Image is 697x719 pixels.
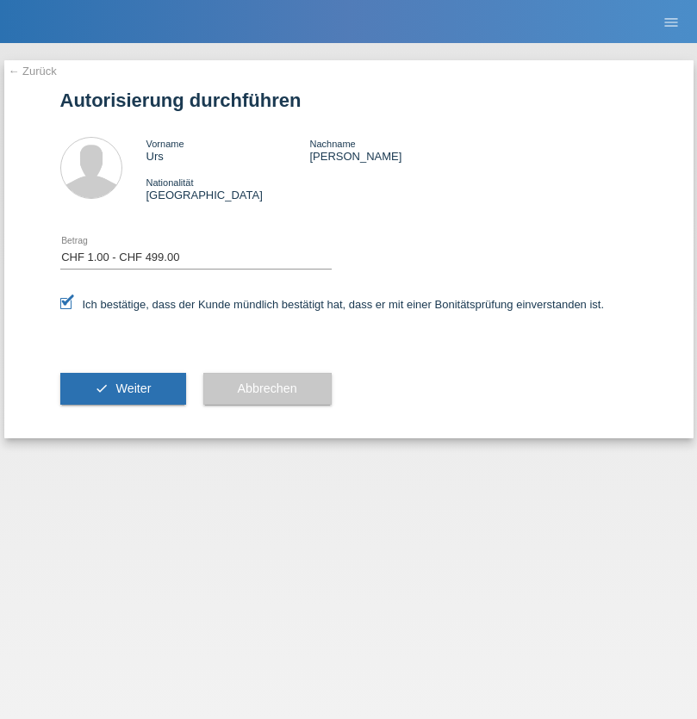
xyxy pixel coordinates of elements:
[238,381,297,395] span: Abbrechen
[146,176,310,201] div: [GEOGRAPHIC_DATA]
[60,298,605,311] label: Ich bestätige, dass der Kunde mündlich bestätigt hat, dass er mit einer Bonitätsprüfung einversta...
[654,16,688,27] a: menu
[9,65,57,77] a: ← Zurück
[146,139,184,149] span: Vorname
[309,137,473,163] div: [PERSON_NAME]
[309,139,355,149] span: Nachname
[115,381,151,395] span: Weiter
[146,137,310,163] div: Urs
[60,373,186,406] button: check Weiter
[203,373,332,406] button: Abbrechen
[60,90,638,111] h1: Autorisierung durchführen
[146,177,194,188] span: Nationalität
[95,381,109,395] i: check
[663,14,680,31] i: menu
